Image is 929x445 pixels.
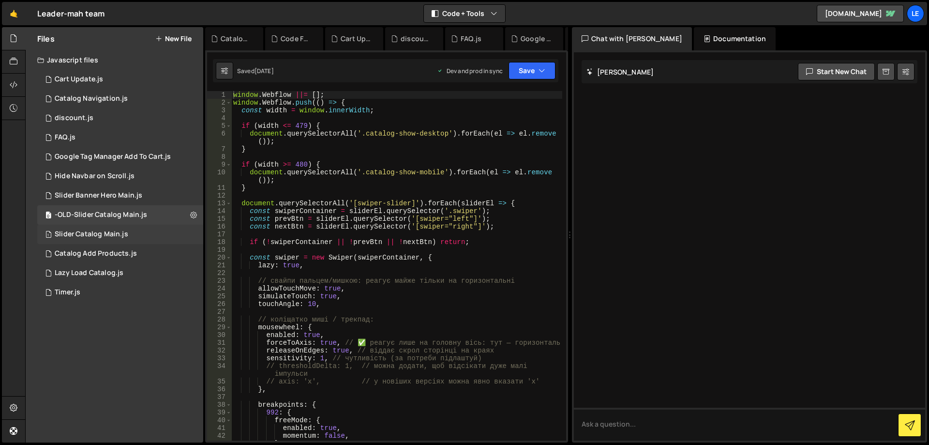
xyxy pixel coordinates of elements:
div: Google Tag Manager Add To Cart.js [55,153,171,161]
div: 34 [207,362,232,378]
div: Slider Catalog Main.js [55,230,128,239]
div: 24 [207,285,232,292]
div: 12 [207,192,232,199]
div: Leader-mah team [37,8,105,19]
button: New File [155,35,192,43]
button: Save [509,62,555,79]
div: Google Tag Manager Add To Cart.js [521,34,552,44]
div: 17 [207,230,232,238]
div: -OLD-Slider Catalog Main.js [55,211,147,219]
div: 6 [207,130,232,145]
div: 32 [207,347,232,354]
div: 16298/44401.js [37,186,203,205]
div: 41 [207,424,232,432]
a: Le [907,5,924,22]
button: Code + Tools [424,5,505,22]
div: 16298/44469.js [37,147,203,167]
div: Code For Card.js [281,34,312,44]
div: 16298/44855.js [37,89,203,108]
div: 16298/44406.js [37,263,203,283]
div: 21 [207,261,232,269]
div: 31 [207,339,232,347]
div: 37 [207,393,232,401]
div: FAQ.js [55,133,75,142]
div: 16 [207,223,232,230]
div: 42 [207,432,232,440]
div: discount.js [55,114,93,123]
div: Catalog Navigation.js [221,34,252,44]
a: [DOMAIN_NAME] [817,5,904,22]
div: 23 [207,277,232,285]
div: 16298/44828.js [37,225,203,244]
div: Javascript files [26,50,203,70]
div: 5 [207,122,232,130]
div: Catalog Navigation.js [55,94,128,103]
div: 16298/44845.js [37,244,203,263]
div: Catalog Add Products.js [55,249,137,258]
div: Chat with [PERSON_NAME] [572,27,692,50]
div: 20 [207,254,232,261]
div: 13 [207,199,232,207]
h2: Files [37,33,55,44]
div: 18 [207,238,232,246]
div: 16298/44466.js [37,108,203,128]
div: FAQ.js [461,34,481,44]
div: 25 [207,292,232,300]
div: 16298/44467.js [37,70,203,89]
button: Start new chat [798,63,875,80]
span: 1 [45,231,51,239]
div: 16298/44405.js [37,205,203,225]
div: Hide Navbar on Scroll.js [55,172,135,181]
div: [DATE] [255,67,274,75]
div: 30 [207,331,232,339]
div: 26 [207,300,232,308]
div: Documentation [694,27,776,50]
div: 36 [207,385,232,393]
div: 38 [207,401,232,409]
div: 7 [207,145,232,153]
span: 0 [45,212,51,220]
a: 🤙 [2,2,26,25]
div: 39 [207,409,232,416]
div: 16298/44400.js [37,283,203,302]
div: 27 [207,308,232,316]
div: 40 [207,416,232,424]
div: 4 [207,114,232,122]
div: Slider Banner Hero Main.js [55,191,142,200]
div: 22 [207,269,232,277]
div: 3 [207,107,232,114]
div: 28 [207,316,232,323]
div: 33 [207,354,232,362]
div: 16298/44463.js [37,128,203,147]
div: 29 [207,323,232,331]
div: 16298/44402.js [37,167,203,186]
div: 11 [207,184,232,192]
div: 15 [207,215,232,223]
div: Saved [237,67,274,75]
div: Timer.js [55,288,80,297]
div: 9 [207,161,232,169]
div: 19 [207,246,232,254]
div: 1 [207,91,232,99]
h2: [PERSON_NAME] [586,67,654,77]
div: 35 [207,378,232,385]
div: discount.js [401,34,432,44]
div: Lazy Load Catalog.js [55,269,123,277]
div: 8 [207,153,232,161]
div: 2 [207,99,232,107]
div: 14 [207,207,232,215]
div: 10 [207,169,232,184]
div: Cart Update.js [341,34,372,44]
div: Cart Update.js [55,75,103,84]
div: Dev and prod in sync [437,67,503,75]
